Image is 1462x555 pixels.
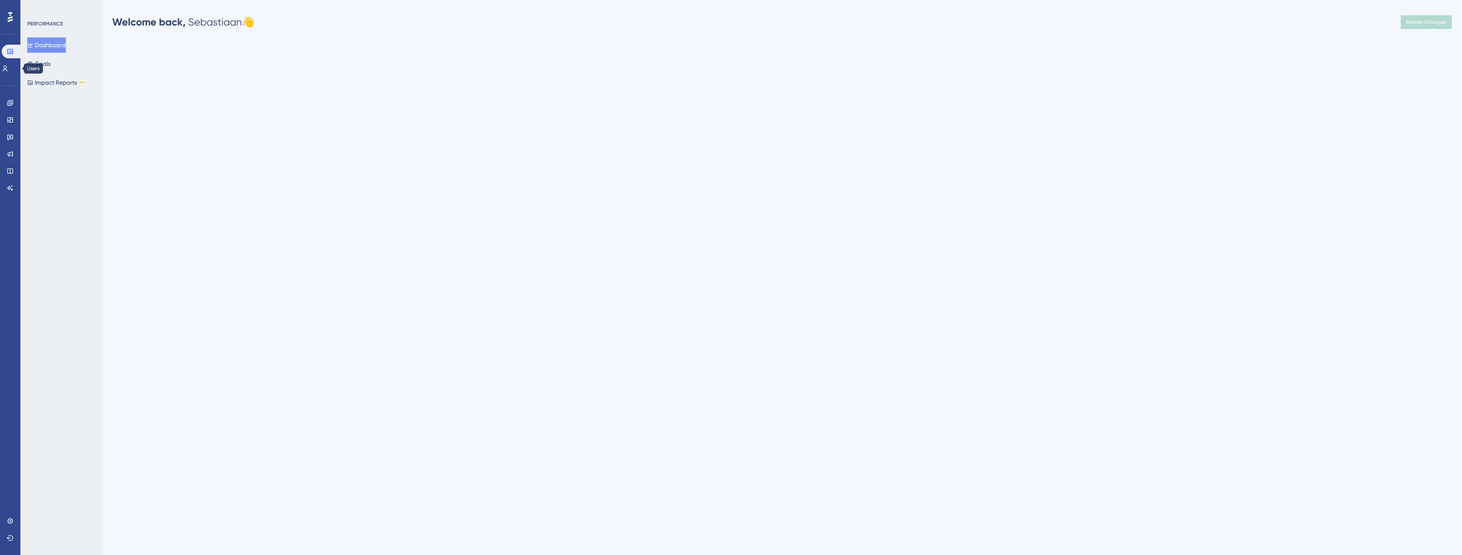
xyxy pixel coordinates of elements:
span: Publish Changes [1406,19,1447,26]
span: Welcome back, [112,16,186,28]
div: Sebastiaan 👋 [112,15,255,29]
button: Impact ReportsBETA [27,75,86,90]
button: Publish Changes [1401,15,1452,29]
div: PERFORMANCE [27,20,63,27]
div: BETA [79,80,86,85]
button: Dashboard [27,37,66,53]
button: Goals [27,56,51,71]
